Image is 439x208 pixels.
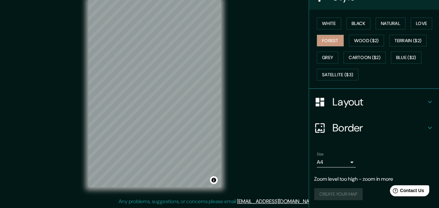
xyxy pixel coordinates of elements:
[349,35,384,47] button: Wood ($2)
[317,152,324,157] label: Size
[309,89,439,115] div: Layout
[376,18,406,30] button: Natural
[314,175,434,183] p: Zoom level too high - zoom in more
[411,18,432,30] button: Love
[332,121,426,134] h4: Border
[119,198,318,205] p: Any problems, suggestions, or concerns please email .
[332,95,426,108] h4: Layout
[317,35,344,47] button: Forest
[309,115,439,141] div: Border
[317,157,356,167] div: A4
[343,52,386,64] button: Cartoon ($2)
[210,176,218,184] button: Toggle attribution
[381,183,432,201] iframe: Help widget launcher
[317,18,341,30] button: White
[389,35,427,47] button: Terrain ($2)
[391,52,421,64] button: Blue ($2)
[317,52,338,64] button: Grey
[346,18,371,30] button: Black
[237,198,317,205] a: [EMAIL_ADDRESS][DOMAIN_NAME]
[317,69,358,81] button: Satellite ($3)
